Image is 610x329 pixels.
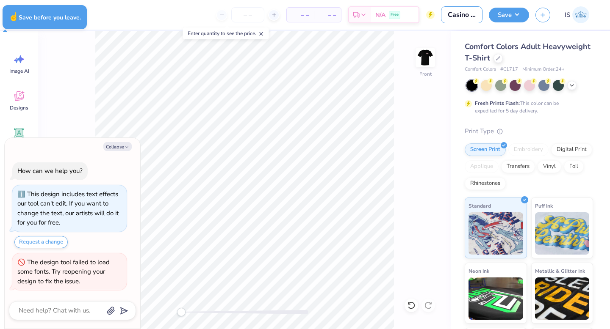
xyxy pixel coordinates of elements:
[17,167,83,175] div: How can we help you?
[319,11,336,19] span: – –
[419,70,432,78] div: Front
[561,6,593,23] a: IS
[538,160,561,173] div: Vinyl
[465,66,496,73] span: Comfort Colors
[469,266,489,275] span: Neon Ink
[469,277,523,320] img: Neon Ink
[465,160,499,173] div: Applique
[231,7,264,22] input: – –
[572,6,589,23] img: Isabel Sojka
[469,201,491,210] span: Standard
[535,277,590,320] img: Metallic & Glitter Ink
[565,10,570,20] span: IS
[465,126,593,136] div: Print Type
[177,308,186,316] div: Accessibility label
[489,8,529,22] button: Save
[465,41,591,63] span: Comfort Colors Adult Heavyweight T-Shirt
[475,99,579,115] div: This color can be expedited for 5 day delivery.
[500,66,518,73] span: # C1717
[535,212,590,255] img: Puff Ink
[17,190,119,227] div: This design includes text effects our tool can't edit. If you want to change the text, our artist...
[103,142,132,151] button: Collapse
[535,266,585,275] span: Metallic & Glitter Ink
[391,12,399,18] span: Free
[501,160,535,173] div: Transfers
[14,236,68,248] button: Request a change
[469,212,523,255] img: Standard
[535,201,553,210] span: Puff Ink
[10,104,28,111] span: Designs
[292,11,309,19] span: – –
[551,143,592,156] div: Digital Print
[465,143,506,156] div: Screen Print
[522,66,565,73] span: Minimum Order: 24 +
[564,160,584,173] div: Foil
[183,27,269,39] div: Enter quantity to see the price.
[17,258,110,285] div: The design tool failed to load some fonts. Try reopening your design to fix the issue.
[9,68,29,74] span: Image AI
[441,6,482,23] input: Untitled Design
[417,49,434,66] img: Front
[465,177,506,190] div: Rhinestones
[375,11,385,19] span: N/A
[508,143,549,156] div: Embroidery
[475,100,520,107] strong: Fresh Prints Flash:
